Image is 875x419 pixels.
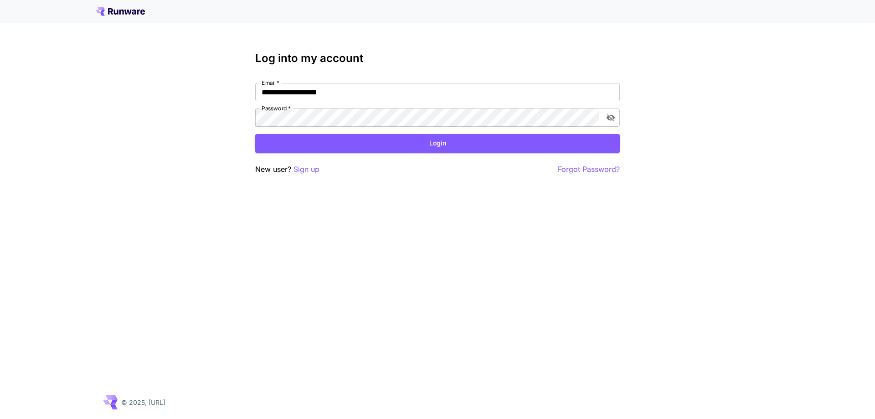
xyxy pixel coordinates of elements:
[255,52,620,65] h3: Log into my account
[262,79,279,87] label: Email
[262,104,291,112] label: Password
[255,134,620,153] button: Login
[121,398,165,407] p: © 2025, [URL]
[602,109,619,126] button: toggle password visibility
[293,164,319,175] button: Sign up
[255,164,319,175] p: New user?
[558,164,620,175] button: Forgot Password?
